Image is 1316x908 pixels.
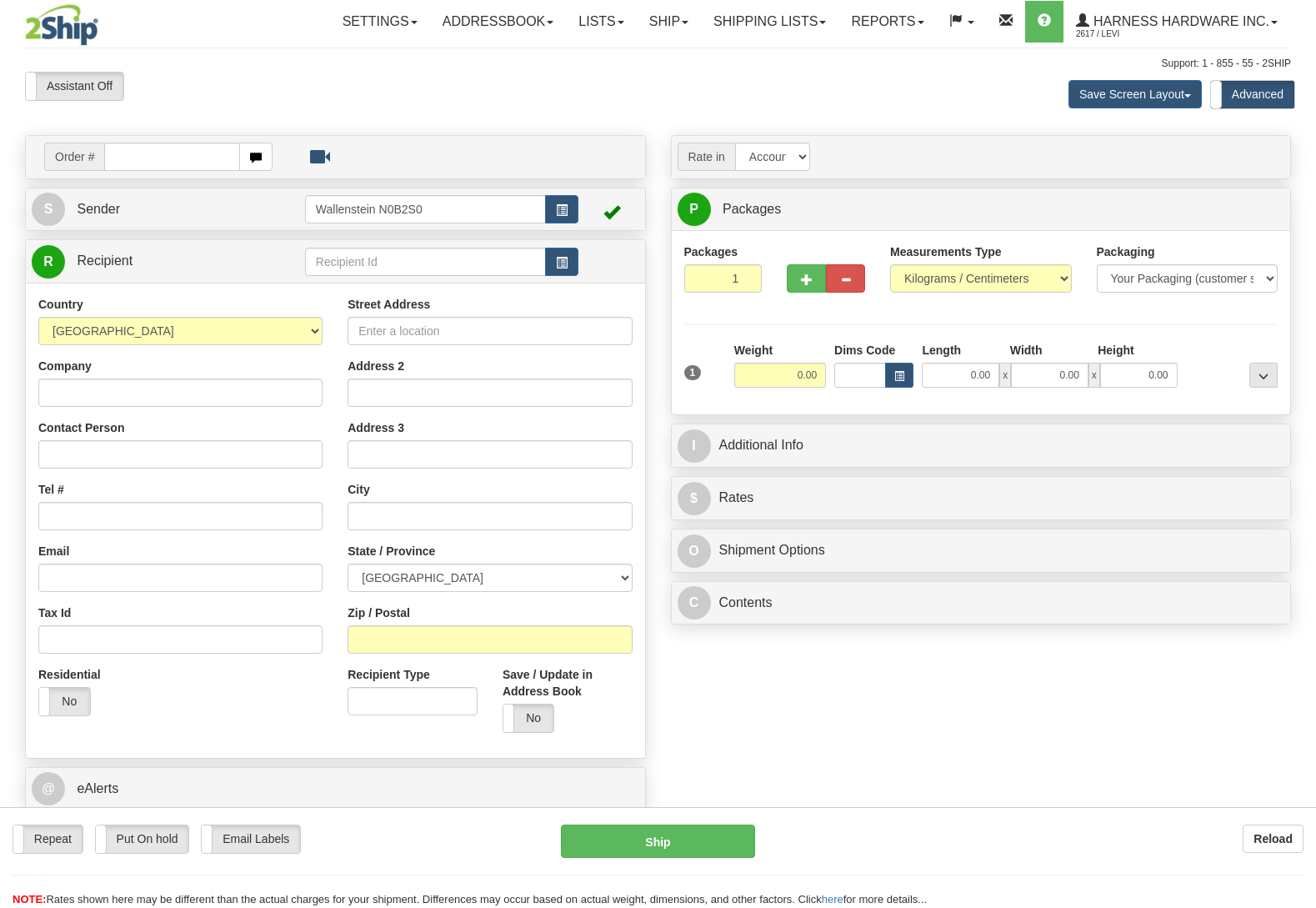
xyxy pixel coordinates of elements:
[32,772,65,805] span: @
[39,688,90,715] label: No
[1076,26,1201,43] span: 2617 / Levi
[77,202,120,216] span: Sender
[1088,363,1100,388] span: x
[566,1,636,43] a: Lists
[701,1,838,43] a: Shipping lists
[348,481,369,498] label: City
[38,543,69,559] label: Email
[38,296,83,313] label: Country
[999,363,1011,388] span: x
[678,481,1285,515] a: $Rates
[44,143,104,171] span: Order #
[822,893,843,905] a: here
[348,604,410,621] label: Zip / Postal
[678,193,711,226] span: P
[838,1,936,43] a: Reports
[1098,342,1134,359] label: Height
[32,245,65,278] span: R
[25,4,98,46] img: logo2617.jpg
[678,482,711,515] span: $
[1278,369,1314,539] iframe: chat widget
[678,143,735,171] span: Rate in
[96,825,189,853] label: Put On hold
[305,195,546,223] input: Sender Id
[430,1,567,43] a: Addressbook
[503,705,554,732] label: No
[734,342,773,359] label: Weight
[348,419,404,436] label: Address 3
[32,244,274,278] a: R Recipient
[922,342,961,359] label: Length
[330,1,430,43] a: Settings
[32,193,65,226] span: S
[637,1,701,43] a: Ship
[305,248,546,276] input: Recipient Id
[348,543,435,559] label: State / Province
[32,772,639,806] a: @ eAlerts
[202,825,300,853] label: Email Labels
[38,666,101,683] label: Residential
[38,481,64,498] label: Tel #
[77,253,133,268] span: Recipient
[348,666,430,683] label: Recipient Type
[561,825,755,858] button: Ship
[1211,81,1294,108] label: Advanced
[678,193,1285,227] a: P Packages
[38,419,124,436] label: Contact Person
[723,202,781,216] span: Packages
[834,342,895,359] label: Dims Code
[77,781,118,795] span: eAlerts
[348,358,404,374] label: Address 2
[348,296,430,313] label: Street Address
[1249,363,1278,388] div: ...
[503,666,633,700] label: Save / Update in Address Book
[678,429,711,463] span: I
[890,243,1002,260] label: Measurements Type
[1097,243,1155,260] label: Packaging
[25,57,1291,71] div: Support: 1 - 855 - 55 - 2SHIP
[13,893,46,905] span: NOTE:
[678,429,1285,463] a: IAdditional Info
[1253,832,1293,845] b: Reload
[348,317,632,345] input: Enter a location
[32,193,305,227] a: S Sender
[26,73,123,100] label: Assistant Off
[678,586,1285,620] a: CContents
[38,604,71,621] label: Tax Id
[1089,14,1269,28] span: Harness Hardware Inc.
[678,586,711,620] span: C
[1010,342,1043,359] label: Width
[1068,80,1202,108] button: Save Screen Layout
[684,243,738,260] label: Packages
[678,534,1285,568] a: OShipment Options
[684,365,702,380] span: 1
[13,825,83,853] label: Repeat
[1063,1,1290,43] a: Harness Hardware Inc. 2617 / Levi
[1243,825,1303,853] button: Reload
[678,534,711,568] span: O
[38,358,92,374] label: Company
